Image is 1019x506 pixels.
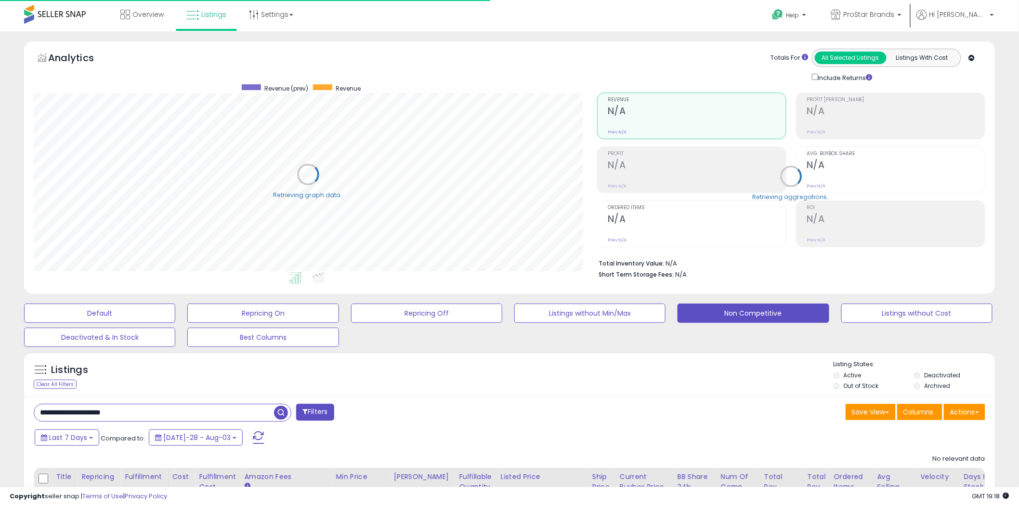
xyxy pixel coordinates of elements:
[844,10,895,19] span: ProStar Brands
[964,472,999,492] div: Days In Stock
[844,371,862,379] label: Active
[834,360,995,369] p: Listing States:
[132,10,164,19] span: Overview
[921,472,956,482] div: Velocity
[944,404,985,420] button: Actions
[273,191,343,200] div: Retrieving graph data..
[834,472,869,492] div: Ordered Items
[149,429,243,446] button: [DATE]-28 - Aug-03
[877,472,913,502] div: Avg Selling Price
[846,404,896,420] button: Save View
[34,380,77,389] div: Clear All Filters
[772,9,784,21] i: Get Help
[897,404,942,420] button: Columns
[903,407,934,417] span: Columns
[972,492,1009,501] span: 2025-08-11 19:18 GMT
[336,472,385,482] div: Min Price
[501,472,584,482] div: Listed Price
[351,304,502,323] button: Repricing Off
[620,472,669,492] div: Current Buybox Price
[101,434,145,443] span: Compared to:
[125,472,164,482] div: Fulfillment
[163,433,231,442] span: [DATE]-28 - Aug-03
[924,382,950,390] label: Archived
[244,472,327,482] div: Amazon Fees
[187,328,339,347] button: Best Columns
[753,193,830,201] div: Retrieving aggregations..
[51,363,88,377] h5: Listings
[514,304,666,323] button: Listings without Min/Max
[81,472,117,482] div: Repricing
[805,72,884,83] div: Include Returns
[187,304,339,323] button: Repricing On
[125,492,167,501] a: Privacy Policy
[815,52,887,64] button: All Selected Listings
[459,472,492,492] div: Fulfillable Quantity
[199,472,236,492] div: Fulfillment Cost
[10,492,45,501] strong: Copyright
[24,304,175,323] button: Default
[393,472,451,482] div: [PERSON_NAME]
[82,492,123,501] a: Terms of Use
[49,433,87,442] span: Last 7 Days
[886,52,958,64] button: Listings With Cost
[48,51,113,67] h5: Analytics
[24,328,175,347] button: Deactivated & In Stock
[172,472,191,482] div: Cost
[592,472,612,492] div: Ship Price
[201,10,226,19] span: Listings
[917,10,994,31] a: Hi [PERSON_NAME]
[808,472,826,502] div: Total Rev. Diff.
[844,382,879,390] label: Out of Stock
[10,492,167,501] div: seller snap | |
[929,10,987,19] span: Hi [PERSON_NAME]
[721,472,756,492] div: Num of Comp.
[841,304,993,323] button: Listings without Cost
[765,1,816,31] a: Help
[771,53,809,63] div: Totals For
[56,472,73,482] div: Title
[678,472,713,492] div: BB Share 24h.
[244,482,250,491] small: Amazon Fees.
[678,304,829,323] button: Non Competitive
[35,429,99,446] button: Last 7 Days
[764,472,799,492] div: Total Rev.
[296,404,334,421] button: Filters
[786,11,799,19] span: Help
[924,371,960,379] label: Deactivated
[933,454,985,464] div: No relevant data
